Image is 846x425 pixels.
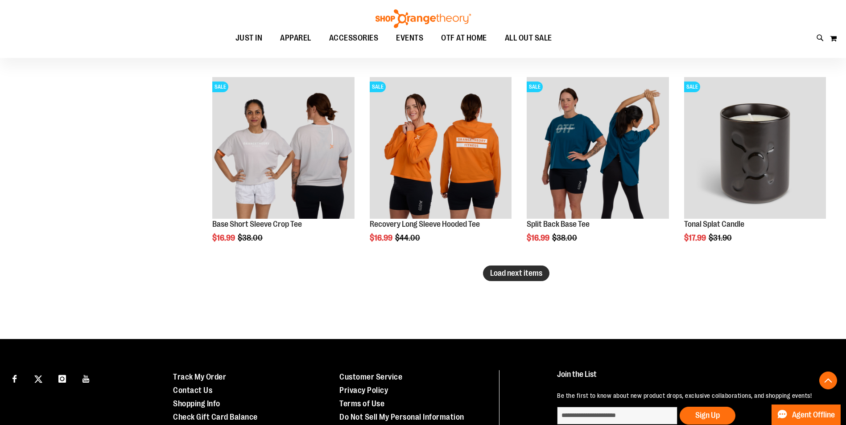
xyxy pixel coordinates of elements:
a: Visit our Youtube page [78,370,94,386]
span: $16.99 [370,233,394,242]
img: Main Image of Base Short Sleeve Crop Tee [212,77,354,219]
a: Recovery Long Sleeve Hooded Tee [370,220,480,229]
a: Visit our X page [31,370,46,386]
a: Tonal Splat Candle [684,220,744,229]
div: product [680,73,830,265]
button: Back To Top [819,372,837,389]
span: $44.00 [395,233,421,242]
img: Shop Orangetheory [374,9,472,28]
span: $16.99 [212,233,236,242]
span: Load next items [490,269,542,278]
span: $38.00 [552,233,578,242]
span: EVENTS [396,28,423,48]
img: Split Back Base Tee [527,77,669,219]
span: JUST IN [235,28,263,48]
button: Agent Offline [772,405,841,425]
span: SALE [527,82,543,92]
a: Main Image of Recovery Long Sleeve Hooded TeeSALE [370,77,512,220]
input: enter email [557,407,677,425]
span: $38.00 [238,233,264,242]
div: product [522,73,673,265]
span: SALE [684,82,700,92]
span: $17.99 [684,233,707,242]
span: ACCESSORIES [329,28,379,48]
span: ALL OUT SALE [505,28,552,48]
a: Visit our Facebook page [7,370,22,386]
p: Be the first to know about new product drops, exclusive collaborations, and shopping events! [557,391,825,400]
div: product [365,73,516,265]
img: Twitter [34,375,42,383]
img: Product image for Tonal Splat Candle [684,77,826,219]
img: Main Image of Recovery Long Sleeve Hooded Tee [370,77,512,219]
button: Load next items [483,266,549,281]
span: $16.99 [527,233,551,242]
a: Split Back Base TeeSALE [527,77,669,220]
a: Terms of Use [339,399,384,408]
span: Agent Offline [792,411,835,419]
span: $31.90 [709,233,733,242]
span: Sign Up [695,411,720,420]
a: Product image for Tonal Splat CandleSALE [684,77,826,220]
h4: Join the List [557,370,825,387]
a: Track My Order [173,372,226,381]
button: Sign Up [680,407,735,425]
a: Privacy Policy [339,386,388,395]
a: Customer Service [339,372,402,381]
a: Base Short Sleeve Crop Tee [212,220,302,229]
span: OTF AT HOME [441,28,487,48]
span: SALE [212,82,228,92]
span: APPAREL [280,28,311,48]
a: Split Back Base Tee [527,220,590,229]
a: Check Gift Card Balance [173,413,258,421]
a: Visit our Instagram page [54,370,70,386]
div: product [208,73,359,265]
a: Contact Us [173,386,212,395]
a: Main Image of Base Short Sleeve Crop TeeSALE [212,77,354,220]
a: Do Not Sell My Personal Information [339,413,464,421]
span: SALE [370,82,386,92]
a: Shopping Info [173,399,220,408]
